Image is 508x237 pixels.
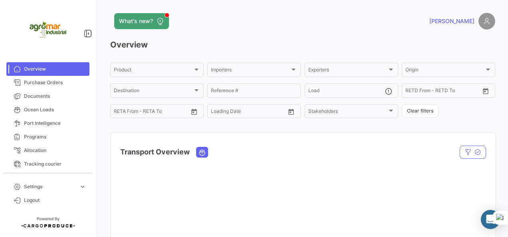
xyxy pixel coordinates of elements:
span: Port Intelligence [24,120,86,127]
span: Purchase Orders [24,79,86,86]
img: agromar.jpg [28,10,68,49]
span: Documents [24,93,86,100]
span: expand_more [79,183,86,190]
span: Ocean Loads [24,106,86,113]
input: From [405,89,417,95]
span: Exporters [308,68,387,74]
button: Clear filters [402,105,439,118]
a: Port Intelligence [6,117,89,130]
a: Ocean Loads [6,103,89,117]
span: Destination [114,89,193,95]
a: Tracking courier [6,157,89,171]
button: Open calendar [188,106,200,118]
span: What's new? [119,17,153,25]
h3: Overview [110,39,495,50]
button: What's new? [114,13,169,29]
img: placeholder-user.png [478,13,495,30]
span: Importers [211,68,290,74]
span: Overview [24,65,86,73]
h4: Transport Overview [120,146,190,158]
a: Overview [6,62,89,76]
input: To [131,110,166,115]
a: Documents [6,89,89,103]
span: [PERSON_NAME] [429,17,474,25]
span: Settings [24,183,76,190]
span: Logout [24,197,86,204]
span: Product [114,68,193,74]
span: Origin [405,68,484,74]
a: Allocation [6,144,89,157]
a: Programs [6,130,89,144]
span: Programs [24,133,86,140]
span: Tracking courier [24,160,86,168]
input: From [114,110,125,115]
button: Open calendar [480,85,492,97]
a: Purchase Orders [6,76,89,89]
div: Abrir Intercom Messenger [481,210,500,229]
button: Ocean [196,147,208,157]
button: Open calendar [285,106,297,118]
span: Stakeholders [308,110,387,115]
span: Allocation [24,147,86,154]
input: To [228,110,263,115]
input: To [422,89,458,95]
input: From [211,110,222,115]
